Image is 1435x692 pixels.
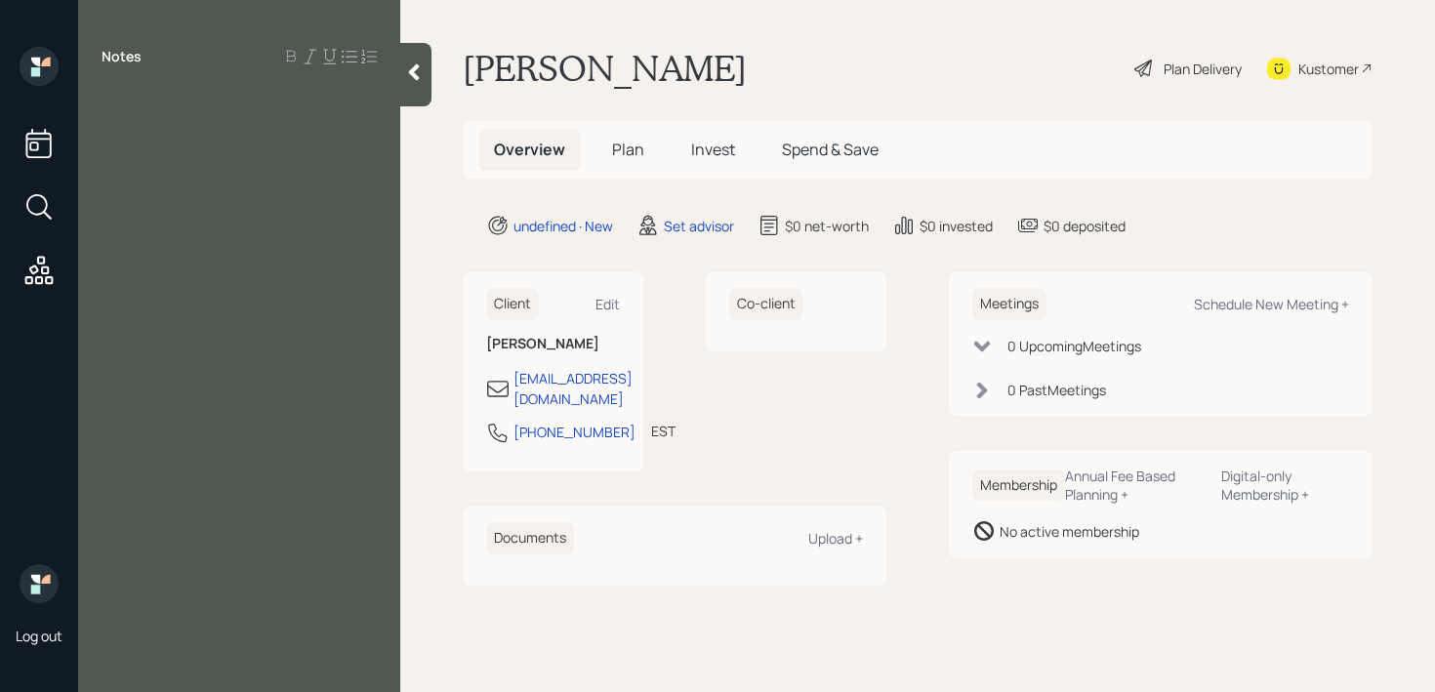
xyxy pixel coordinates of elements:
h6: Client [486,288,539,320]
span: Overview [494,139,565,160]
div: 0 Past Meeting s [1007,380,1106,400]
div: Set advisor [664,216,734,236]
h6: Meetings [972,288,1046,320]
span: Spend & Save [782,139,879,160]
h1: [PERSON_NAME] [463,47,747,90]
span: Invest [691,139,735,160]
div: No active membership [1000,521,1139,542]
h6: Co-client [729,288,803,320]
div: $0 net-worth [785,216,869,236]
div: [PHONE_NUMBER] [513,422,635,442]
span: Plan [612,139,644,160]
div: $0 invested [920,216,993,236]
img: retirable_logo.png [20,564,59,603]
h6: Membership [972,469,1065,502]
div: Plan Delivery [1164,59,1242,79]
div: Edit [595,295,620,313]
div: Digital-only Membership + [1221,467,1349,504]
div: undefined · New [513,216,613,236]
label: Notes [102,47,142,66]
div: 0 Upcoming Meeting s [1007,336,1141,356]
div: Kustomer [1298,59,1359,79]
div: Schedule New Meeting + [1194,295,1349,313]
div: [EMAIL_ADDRESS][DOMAIN_NAME] [513,368,633,409]
div: Upload + [808,529,863,548]
div: Annual Fee Based Planning + [1065,467,1206,504]
div: Log out [16,627,62,645]
div: $0 deposited [1044,216,1126,236]
h6: [PERSON_NAME] [486,336,620,352]
div: EST [651,421,676,441]
h6: Documents [486,522,574,554]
